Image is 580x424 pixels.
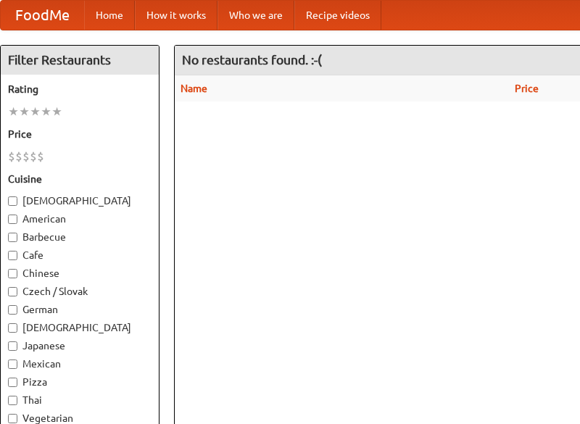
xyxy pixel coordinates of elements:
label: Czech / Slovak [8,284,152,299]
li: $ [8,149,15,165]
input: Vegetarian [8,414,17,423]
h4: Filter Restaurants [1,46,159,75]
input: Thai [8,396,17,405]
label: Barbecue [8,230,152,244]
label: Cafe [8,248,152,262]
a: Recipe videos [294,1,381,30]
input: Barbecue [8,233,17,242]
label: Thai [8,393,152,407]
label: German [8,302,152,317]
label: Japanese [8,338,152,353]
li: $ [30,149,37,165]
a: FoodMe [1,1,84,30]
input: [DEMOGRAPHIC_DATA] [8,196,17,206]
input: American [8,215,17,224]
input: Cafe [8,251,17,260]
input: Japanese [8,341,17,351]
li: $ [37,149,44,165]
a: Home [84,1,135,30]
label: Mexican [8,357,152,371]
input: Chinese [8,269,17,278]
a: Price [515,83,539,94]
h5: Rating [8,82,152,96]
h5: Price [8,127,152,141]
input: [DEMOGRAPHIC_DATA] [8,323,17,333]
li: ★ [51,104,62,120]
li: $ [22,149,30,165]
label: Chinese [8,266,152,280]
a: Who we are [217,1,294,30]
input: Mexican [8,359,17,369]
li: $ [15,149,22,165]
label: [DEMOGRAPHIC_DATA] [8,320,152,335]
label: [DEMOGRAPHIC_DATA] [8,194,152,208]
label: Pizza [8,375,152,389]
li: ★ [30,104,41,120]
label: American [8,212,152,226]
ng-pluralize: No restaurants found. :-( [182,53,322,67]
li: ★ [19,104,30,120]
li: ★ [41,104,51,120]
a: Name [181,83,207,94]
input: Pizza [8,378,17,387]
a: How it works [135,1,217,30]
input: Czech / Slovak [8,287,17,296]
h5: Cuisine [8,172,152,186]
li: ★ [8,104,19,120]
input: German [8,305,17,315]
